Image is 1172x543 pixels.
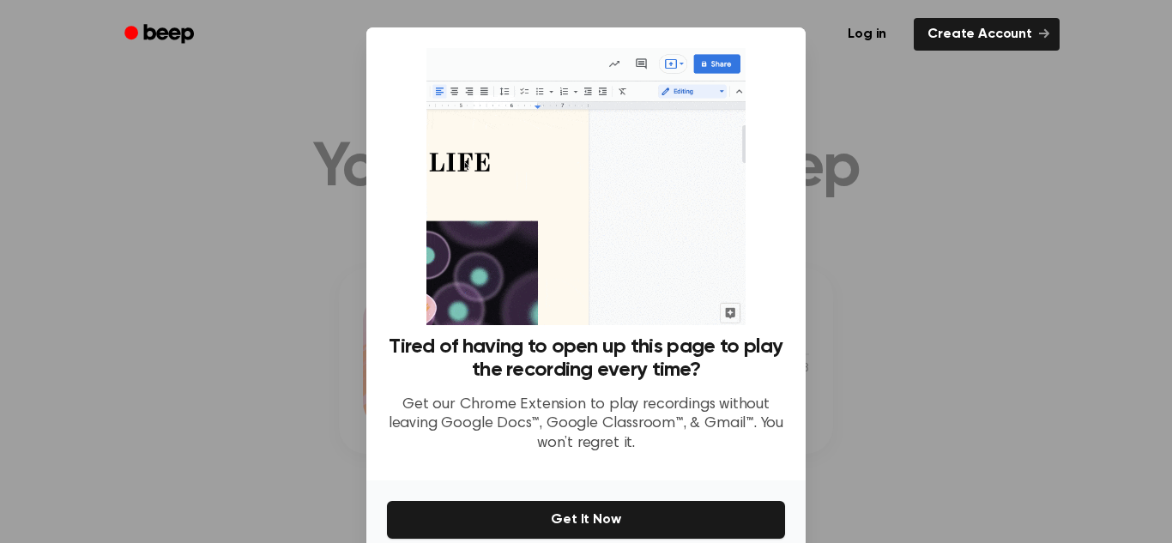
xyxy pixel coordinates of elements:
p: Get our Chrome Extension to play recordings without leaving Google Docs™, Google Classroom™, & Gm... [387,395,785,454]
a: Log in [831,15,903,54]
a: Beep [112,18,209,51]
img: Beep extension in action [426,48,745,325]
h3: Tired of having to open up this page to play the recording every time? [387,335,785,382]
a: Create Account [914,18,1060,51]
button: Get It Now [387,501,785,539]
